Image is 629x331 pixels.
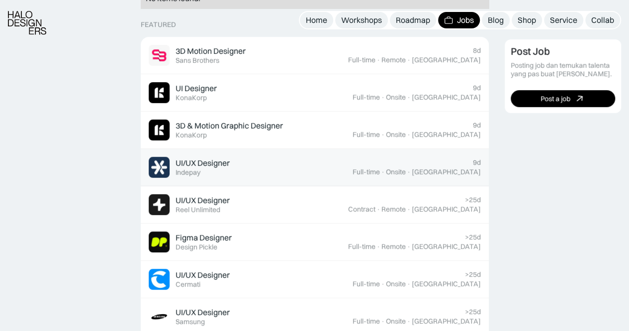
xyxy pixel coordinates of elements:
[176,270,230,280] div: UI/UX Designer
[149,119,170,140] img: Job Image
[353,317,380,326] div: Full-time
[176,131,207,139] div: KonaKorp
[412,317,481,326] div: [GEOGRAPHIC_DATA]
[473,158,481,167] div: 9d
[412,130,481,139] div: [GEOGRAPHIC_DATA]
[149,82,170,103] img: Job Image
[412,56,481,64] div: [GEOGRAPHIC_DATA]
[176,83,217,94] div: UI Designer
[407,168,411,176] div: ·
[306,15,327,25] div: Home
[141,74,489,111] a: Job ImageUI DesignerKonaKorp9dFull-time·Onsite·[GEOGRAPHIC_DATA]
[407,317,411,326] div: ·
[176,120,283,131] div: 3D & Motion Graphic Designer
[438,12,480,28] a: Jobs
[412,205,481,214] div: [GEOGRAPHIC_DATA]
[465,308,481,316] div: >25d
[381,205,406,214] div: Remote
[141,223,489,261] a: Job ImageFigma DesignerDesign Pickle>25dFull-time·Remote·[GEOGRAPHIC_DATA]
[176,195,230,206] div: UI/UX Designer
[348,56,375,64] div: Full-time
[176,168,200,177] div: Indepay
[407,56,411,64] div: ·
[381,242,406,251] div: Remote
[353,93,380,102] div: Full-time
[473,121,481,129] div: 9d
[300,12,333,28] a: Home
[407,93,411,102] div: ·
[381,56,406,64] div: Remote
[412,280,481,288] div: [GEOGRAPHIC_DATA]
[376,242,380,251] div: ·
[473,84,481,92] div: 9d
[540,95,570,103] div: Post a job
[381,93,385,102] div: ·
[407,242,411,251] div: ·
[376,205,380,214] div: ·
[550,15,577,25] div: Service
[518,15,536,25] div: Shop
[176,243,217,251] div: Design Pickle
[348,242,375,251] div: Full-time
[412,242,481,251] div: [GEOGRAPHIC_DATA]
[176,232,232,243] div: Figma Designer
[141,186,489,223] a: Job ImageUI/UX DesignerReel Unlimited>25dContract·Remote·[GEOGRAPHIC_DATA]
[386,130,406,139] div: Onsite
[176,158,230,168] div: UI/UX Designer
[386,317,406,326] div: Onsite
[511,62,616,79] div: Posting job dan temukan talenta yang pas buat [PERSON_NAME].
[396,15,430,25] div: Roadmap
[149,45,170,66] img: Job Image
[341,15,382,25] div: Workshops
[176,206,220,214] div: Reel Unlimited
[381,280,385,288] div: ·
[407,205,411,214] div: ·
[149,157,170,178] img: Job Image
[386,168,406,176] div: Onsite
[407,280,411,288] div: ·
[412,93,481,102] div: [GEOGRAPHIC_DATA]
[353,280,380,288] div: Full-time
[176,307,230,318] div: UI/UX Designer
[381,168,385,176] div: ·
[176,318,205,326] div: Samsung
[376,56,380,64] div: ·
[386,280,406,288] div: Onsite
[141,111,489,149] a: Job Image3D & Motion Graphic DesignerKonaKorp9dFull-time·Onsite·[GEOGRAPHIC_DATA]
[149,194,170,215] img: Job Image
[141,37,489,74] a: Job Image3D Motion DesignerSans Brothers8dFull-time·Remote·[GEOGRAPHIC_DATA]
[141,20,176,29] div: Featured
[353,130,380,139] div: Full-time
[457,15,474,25] div: Jobs
[149,231,170,252] img: Job Image
[176,94,207,102] div: KonaKorp
[482,12,510,28] a: Blog
[591,15,614,25] div: Collab
[353,168,380,176] div: Full-time
[511,91,616,108] a: Post a job
[390,12,436,28] a: Roadmap
[512,12,542,28] a: Shop
[407,130,411,139] div: ·
[544,12,583,28] a: Service
[465,233,481,241] div: >25d
[141,149,489,186] a: Job ImageUI/UX DesignerIndepay9dFull-time·Onsite·[GEOGRAPHIC_DATA]
[176,280,200,289] div: Cermati
[176,46,246,56] div: 3D Motion Designer
[335,12,388,28] a: Workshops
[176,56,219,65] div: Sans Brothers
[465,270,481,279] div: >25d
[348,205,375,214] div: Contract
[511,46,550,58] div: Post Job
[488,15,504,25] div: Blog
[585,12,620,28] a: Collab
[381,130,385,139] div: ·
[473,46,481,55] div: 8d
[381,317,385,326] div: ·
[412,168,481,176] div: [GEOGRAPHIC_DATA]
[149,269,170,290] img: Job Image
[386,93,406,102] div: Onsite
[465,196,481,204] div: >25d
[141,261,489,298] a: Job ImageUI/UX DesignerCermati>25dFull-time·Onsite·[GEOGRAPHIC_DATA]
[149,306,170,327] img: Job Image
